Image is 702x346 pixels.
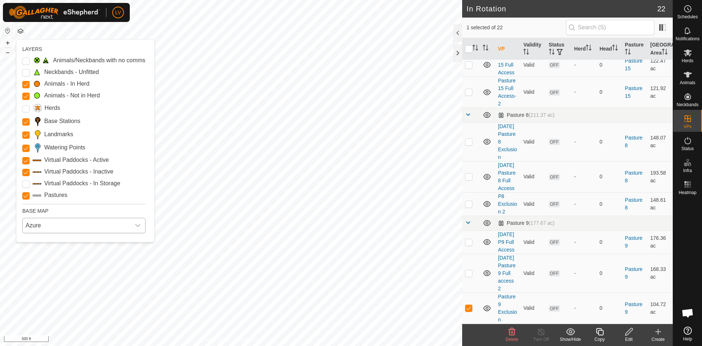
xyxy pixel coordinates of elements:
[597,254,622,293] td: 0
[648,192,673,216] td: 148.61 ac
[574,138,593,146] div: -
[574,304,593,312] div: -
[3,26,12,35] button: Reset Map
[498,255,516,291] a: [DATE] Pasture 9 Full access 2
[597,122,622,161] td: 0
[677,302,699,324] div: Open chat
[549,89,560,96] span: OFF
[549,305,560,312] span: OFF
[549,201,560,207] span: OFF
[44,79,90,88] label: Animals - In Herd
[683,168,692,173] span: Infra
[520,53,546,77] td: Valid
[673,324,702,344] a: Help
[9,6,100,19] img: Gallagher Logo
[467,4,657,13] h2: In Rotation
[574,238,593,246] div: -
[676,37,699,41] span: Notifications
[648,254,673,293] td: 168.33 ac
[625,85,642,99] a: Pasture 15
[22,45,146,53] div: LAYERS
[625,266,642,280] a: Pasture 9
[498,231,514,253] a: [DATE] P9 Full Access
[625,135,642,148] a: Pasture 8
[44,130,73,139] label: Landmarks
[44,167,113,176] label: Virtual Paddocks - Inactive
[648,122,673,161] td: 148.07 ac
[498,54,516,75] a: Pasture 15 Full Access
[520,230,546,254] td: Valid
[679,190,697,195] span: Heatmap
[625,301,642,315] a: Pasture 9
[597,192,622,216] td: 0
[657,3,665,14] span: 22
[597,230,622,254] td: 0
[676,103,698,107] span: Neckbands
[3,48,12,57] button: –
[585,336,614,343] div: Copy
[662,50,668,56] p-sorticon: Activate to sort
[115,9,121,16] span: LV
[238,336,260,343] a: Contact Us
[625,50,631,56] p-sorticon: Activate to sort
[566,20,654,35] input: Search (S)
[520,38,546,60] th: Validity
[529,220,555,226] span: (177.67 ac)
[520,122,546,161] td: Valid
[574,61,593,69] div: -
[44,156,109,164] label: Virtual Paddocks - Active
[648,161,673,192] td: 193.58 ac
[44,117,80,126] label: Base Stations
[546,38,571,60] th: Status
[549,174,560,180] span: OFF
[526,336,556,343] div: Turn Off
[597,77,622,108] td: 0
[3,38,12,47] button: +
[612,46,618,52] p-sorticon: Activate to sort
[44,91,100,100] label: Animals - Not in Herd
[574,88,593,96] div: -
[16,27,25,36] button: Map Layers
[467,24,566,31] span: 1 selected of 22
[597,293,622,324] td: 0
[571,38,596,60] th: Herd
[549,270,560,276] span: OFF
[614,336,643,343] div: Edit
[506,337,518,342] span: Delete
[23,218,131,233] span: Azure
[625,170,642,183] a: Pasture 8
[643,336,673,343] div: Create
[549,62,560,68] span: OFF
[520,77,546,108] td: Valid
[597,161,622,192] td: 0
[44,191,67,200] label: Pastures
[523,50,529,56] p-sorticon: Activate to sort
[586,46,592,52] p-sorticon: Activate to sort
[622,38,647,60] th: Pasture
[520,293,546,324] td: Valid
[498,294,517,323] a: Pasture 9 Exclusion
[498,78,516,107] a: Pasture 15 Full Access-2
[520,254,546,293] td: Valid
[498,112,555,118] div: Pasture 8
[648,77,673,108] td: 121.92 ac
[648,38,673,60] th: [GEOGRAPHIC_DATA] Area
[549,139,560,145] span: OFF
[648,230,673,254] td: 176.36 ac
[625,235,642,249] a: Pasture 9
[44,143,85,152] label: Watering Points
[22,204,146,215] div: BASE MAP
[520,192,546,216] td: Valid
[648,293,673,324] td: 104.72 ac
[472,46,478,52] p-sorticon: Activate to sort
[683,337,692,341] span: Help
[597,53,622,77] td: 0
[520,161,546,192] td: Valid
[483,46,488,52] p-sorticon: Activate to sort
[498,123,517,160] a: [DATE] Pasture 8 Exclusion
[44,68,99,77] label: Neckbands - Unfitted
[574,269,593,277] div: -
[53,56,146,65] label: Animals/Neckbands with no comms
[677,15,698,19] span: Schedules
[648,53,673,77] td: 122.47 ac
